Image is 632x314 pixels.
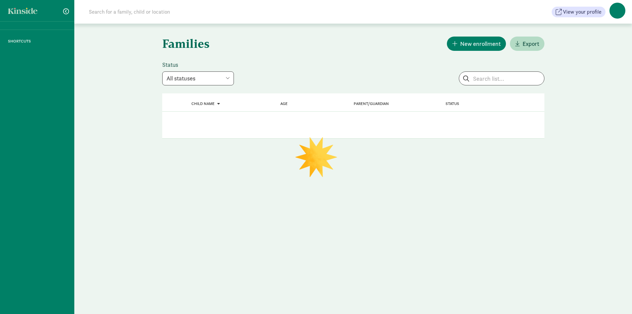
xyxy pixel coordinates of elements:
[162,32,352,55] h1: Families
[354,101,389,106] a: Parent/Guardian
[280,101,288,106] a: Age
[552,7,605,17] button: View your profile
[446,101,459,106] span: Status
[191,101,215,106] span: Child name
[85,5,271,19] input: Search for a family, child or location
[523,39,539,48] span: Export
[510,37,544,51] button: Export
[447,37,506,51] button: New enrollment
[460,39,501,48] span: New enrollment
[162,61,234,69] label: Status
[459,72,544,85] input: Search list...
[191,101,220,106] a: Child name
[563,8,601,16] span: View your profile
